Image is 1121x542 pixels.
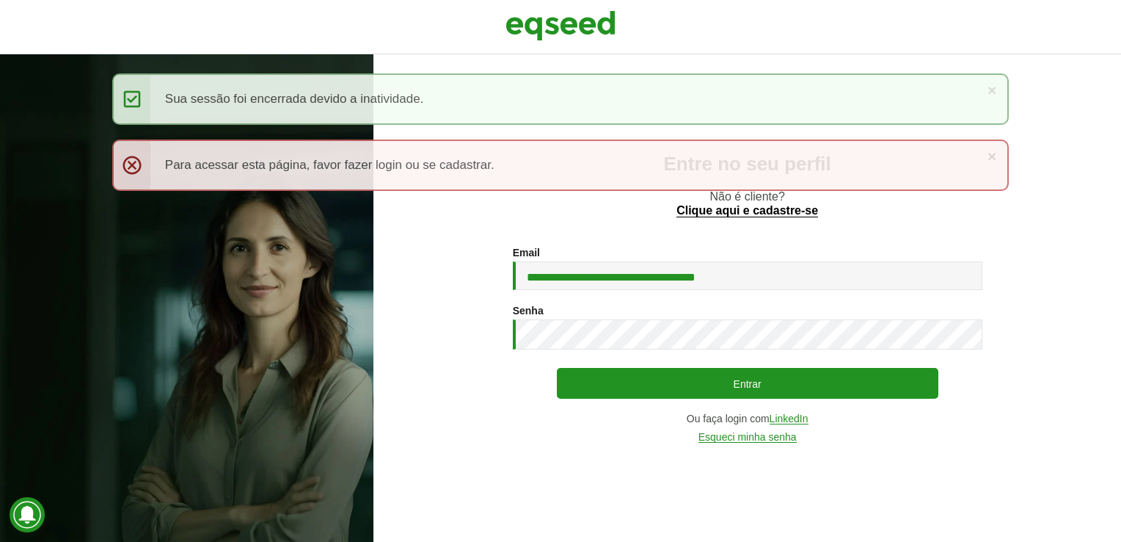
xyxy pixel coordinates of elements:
img: EqSeed Logo [505,7,616,44]
a: Esqueci minha senha [698,432,797,443]
button: Entrar [557,368,938,399]
a: × [987,148,996,164]
div: Sua sessão foi encerrada devido a inatividade. [112,73,1009,125]
div: Ou faça login com [513,413,982,424]
a: LinkedIn [770,413,808,424]
label: Senha [513,306,544,316]
a: × [987,82,996,98]
label: Email [513,247,540,258]
a: Clique aqui e cadastre-se [676,205,818,217]
div: Para acessar esta página, favor fazer login ou se cadastrar. [112,140,1009,191]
